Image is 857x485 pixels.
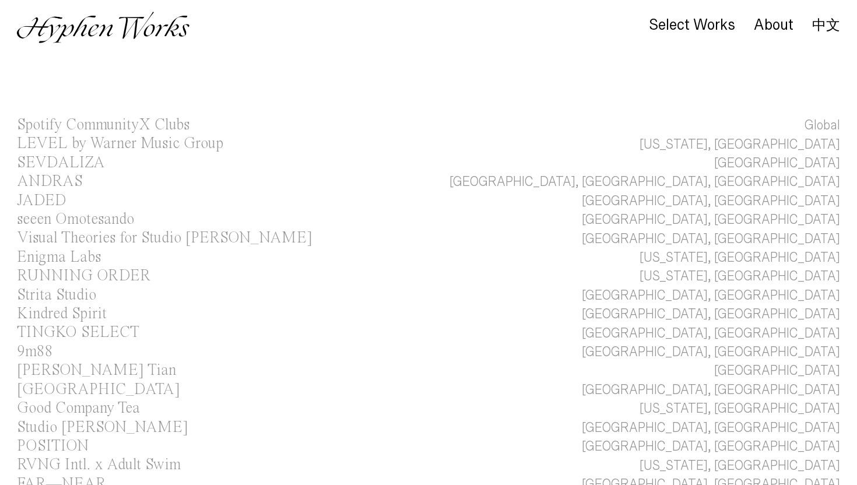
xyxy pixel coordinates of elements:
div: [GEOGRAPHIC_DATA], [GEOGRAPHIC_DATA] [582,381,840,399]
div: RUNNING ORDER [17,268,150,284]
div: [GEOGRAPHIC_DATA], [GEOGRAPHIC_DATA] [582,210,840,229]
div: Spotify CommunityX Clubs [17,117,189,133]
div: RVNG Intl. x Adult Swim [17,457,181,473]
div: [GEOGRAPHIC_DATA], [GEOGRAPHIC_DATA], [GEOGRAPHIC_DATA] [449,173,840,191]
div: [US_STATE], [GEOGRAPHIC_DATA] [640,399,840,418]
div: Studio [PERSON_NAME] [17,420,188,435]
div: [GEOGRAPHIC_DATA], [GEOGRAPHIC_DATA] [582,324,840,343]
div: Strita Studio [17,287,96,303]
div: [GEOGRAPHIC_DATA], [GEOGRAPHIC_DATA] [582,286,840,305]
a: 中文 [812,19,840,31]
div: 9m88 [17,344,53,360]
div: ANDRAS [17,174,83,189]
div: Select Works [649,17,735,33]
div: [PERSON_NAME] Tian [17,363,176,378]
div: Visual Theories for Studio [PERSON_NAME] [17,230,312,246]
div: [GEOGRAPHIC_DATA], [GEOGRAPHIC_DATA] [582,192,840,210]
div: [GEOGRAPHIC_DATA], [GEOGRAPHIC_DATA] [582,419,840,437]
div: [US_STATE], [GEOGRAPHIC_DATA] [640,248,840,267]
div: TINGKO SELECT [17,325,139,340]
div: About [754,17,793,33]
div: [GEOGRAPHIC_DATA], [GEOGRAPHIC_DATA] [582,437,840,456]
div: [GEOGRAPHIC_DATA], [GEOGRAPHIC_DATA] [582,343,840,361]
div: [US_STATE], [GEOGRAPHIC_DATA] [640,267,840,286]
div: SEVDALIZA [17,155,105,171]
div: [GEOGRAPHIC_DATA], [GEOGRAPHIC_DATA] [582,230,840,248]
div: [GEOGRAPHIC_DATA], [GEOGRAPHIC_DATA] [582,305,840,324]
div: Kindred Spirit [17,306,107,322]
div: [US_STATE], [GEOGRAPHIC_DATA] [640,135,840,154]
div: Good Company Tea [17,400,140,416]
div: [GEOGRAPHIC_DATA] [714,154,840,173]
div: Global [805,116,840,135]
a: About [754,19,793,32]
div: [GEOGRAPHIC_DATA] [17,382,180,398]
div: [US_STATE], [GEOGRAPHIC_DATA] [640,456,840,475]
div: JADED [17,193,66,209]
img: Hyphen Works [17,12,189,43]
div: seeen Omotesando [17,212,134,227]
div: POSITION [17,438,89,454]
div: LEVEL by Warner Music Group [17,136,223,152]
div: [GEOGRAPHIC_DATA] [714,361,840,380]
div: Enigma Labs [17,249,101,265]
a: Select Works [649,19,735,32]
